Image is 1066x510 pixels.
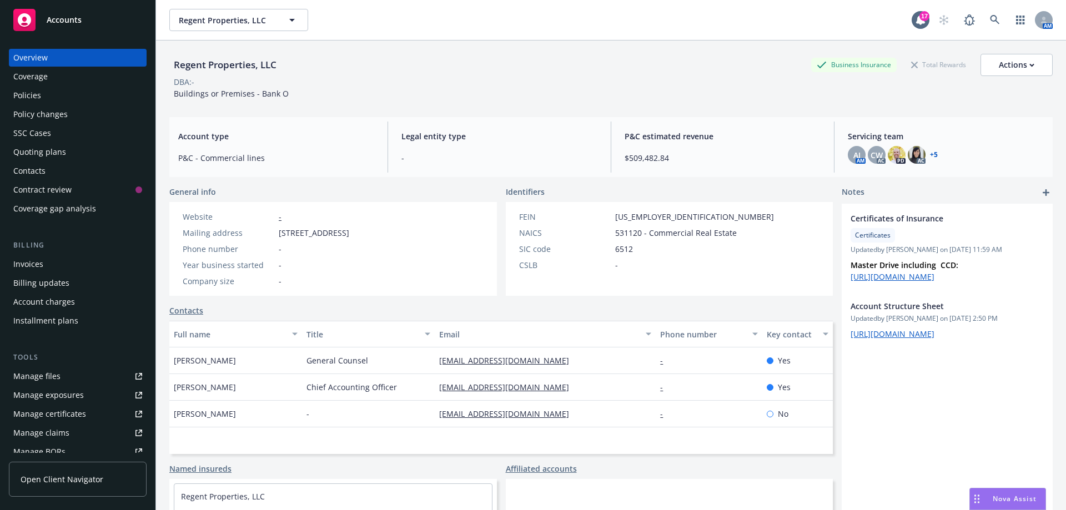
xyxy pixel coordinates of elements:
[519,243,611,255] div: SIC code
[9,312,147,330] a: Installment plans
[306,408,309,420] span: -
[1009,9,1032,31] a: Switch app
[615,227,737,239] span: 531120 - Commercial Real Estate
[9,424,147,442] a: Manage claims
[9,443,147,461] a: Manage BORs
[811,58,897,72] div: Business Insurance
[851,260,958,270] strong: Master Drive including CCD:
[999,54,1034,75] div: Actions
[919,11,929,21] div: 17
[302,321,435,347] button: Title
[842,186,864,199] span: Notes
[13,68,48,85] div: Coverage
[13,386,84,404] div: Manage exposures
[174,355,236,366] span: [PERSON_NAME]
[13,367,61,385] div: Manage files
[181,491,265,502] a: Regent Properties, LLC
[178,130,374,142] span: Account type
[9,124,147,142] a: SSC Cases
[439,329,639,340] div: Email
[13,293,75,311] div: Account charges
[660,408,672,419] a: -
[851,245,1044,255] span: Updated by [PERSON_NAME] on [DATE] 11:59 AM
[279,211,281,222] a: -
[615,259,618,271] span: -
[47,16,82,24] span: Accounts
[279,227,349,239] span: [STREET_ADDRESS]
[958,9,980,31] a: Report a Bug
[615,243,633,255] span: 6512
[9,87,147,104] a: Policies
[169,305,203,316] a: Contacts
[435,321,656,347] button: Email
[970,488,984,509] div: Drag to move
[9,367,147,385] a: Manage files
[9,143,147,161] a: Quoting plans
[279,243,281,255] span: -
[851,213,1015,224] span: Certificates of Insurance
[9,162,147,180] a: Contacts
[174,381,236,393] span: [PERSON_NAME]
[9,4,147,36] a: Accounts
[842,291,1053,349] div: Account Structure SheetUpdatedby [PERSON_NAME] on [DATE] 2:50 PM[URL][DOMAIN_NAME]
[439,355,578,366] a: [EMAIL_ADDRESS][DOMAIN_NAME]
[183,259,274,271] div: Year business started
[13,105,68,123] div: Policy changes
[506,186,545,198] span: Identifiers
[656,321,762,347] button: Phone number
[615,211,774,223] span: [US_EMPLOYER_IDENTIFICATION_NUMBER]
[174,88,289,99] span: Buildings or Premises - Bank O
[9,49,147,67] a: Overview
[169,186,216,198] span: General info
[853,149,861,161] span: AJ
[178,152,374,164] span: P&C - Commercial lines
[888,146,906,164] img: photo
[169,9,308,31] button: Regent Properties, LLC
[279,275,281,287] span: -
[179,14,275,26] span: Regent Properties, LLC
[183,275,274,287] div: Company size
[183,243,274,255] div: Phone number
[855,230,891,240] span: Certificates
[13,312,78,330] div: Installment plans
[519,211,611,223] div: FEIN
[848,130,1044,142] span: Servicing team
[21,473,103,485] span: Open Client Navigator
[9,405,147,423] a: Manage certificates
[9,274,147,292] a: Billing updates
[13,405,86,423] div: Manage certificates
[660,382,672,392] a: -
[851,300,1015,312] span: Account Structure Sheet
[851,329,934,339] a: [URL][DOMAIN_NAME]
[660,329,745,340] div: Phone number
[778,408,788,420] span: No
[13,143,66,161] div: Quoting plans
[13,200,96,218] div: Coverage gap analysis
[13,424,69,442] div: Manage claims
[660,355,672,366] a: -
[13,181,72,199] div: Contract review
[1039,186,1053,199] a: add
[169,463,232,474] a: Named insureds
[9,105,147,123] a: Policy changes
[9,386,147,404] a: Manage exposures
[13,87,41,104] div: Policies
[9,68,147,85] a: Coverage
[980,54,1053,76] button: Actions
[625,130,821,142] span: P&C estimated revenue
[762,321,833,347] button: Key contact
[169,321,302,347] button: Full name
[842,204,1053,291] div: Certificates of InsuranceCertificatesUpdatedby [PERSON_NAME] on [DATE] 11:59 AMMaster Drive inclu...
[174,76,194,88] div: DBA: -
[851,271,934,282] a: [URL][DOMAIN_NAME]
[9,240,147,251] div: Billing
[993,494,1037,503] span: Nova Assist
[778,355,791,366] span: Yes
[401,152,597,164] span: -
[174,329,285,340] div: Full name
[169,58,281,72] div: Regent Properties, LLC
[306,381,397,393] span: Chief Accounting Officer
[851,314,1044,324] span: Updated by [PERSON_NAME] on [DATE] 2:50 PM
[9,352,147,363] div: Tools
